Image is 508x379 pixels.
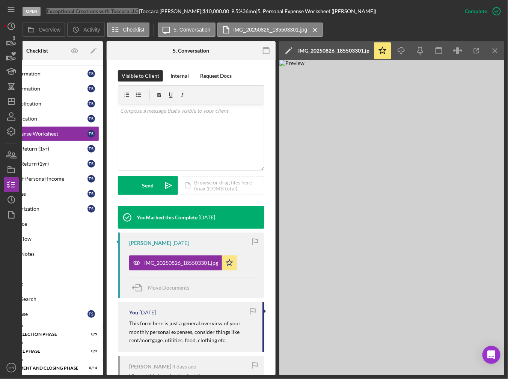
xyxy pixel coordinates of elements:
[67,23,105,37] button: Activity
[139,310,156,316] time: 2025-08-26 19:38
[243,8,256,14] div: 36 mo
[87,70,95,77] div: T S
[217,23,323,37] button: IMG_20250826_185503301.jpg
[87,190,95,198] div: T S
[129,319,255,344] p: This form here is just a general overview of your monthly personal expenses, consider things like...
[87,130,95,137] div: T S
[172,240,189,246] time: 2025-08-26 23:01
[158,23,216,37] button: 5. Conversation
[83,27,100,33] label: Activity
[4,360,19,375] button: MR
[457,4,504,19] button: Complete
[200,70,232,82] div: Request Docs
[23,23,65,37] button: Overview
[256,8,376,14] div: | 5. Personal Expense Worksheet ([PERSON_NAME])
[465,4,487,19] div: Complete
[87,85,95,92] div: T S
[87,100,95,107] div: T S
[123,27,145,33] label: Checklist
[170,70,189,82] div: Internal
[84,332,97,337] div: 0 / 9
[203,8,231,14] div: $10,000.00
[26,48,48,54] div: Checklist
[84,366,97,370] div: 0 / 14
[144,260,218,266] div: IMG_20250826_185503301.jpg
[129,310,138,316] div: You
[87,115,95,122] div: T S
[87,145,95,153] div: T S
[167,70,193,82] button: Internal
[279,60,505,375] img: Preview
[129,364,171,370] div: [PERSON_NAME]
[174,27,211,33] label: 5. Conversation
[137,214,197,220] div: You Marked this Complete
[298,48,369,54] div: IMG_20250826_185503301.jpg
[87,310,95,318] div: T S
[23,7,41,16] div: Open
[122,70,159,82] div: Visible to Client
[84,349,97,353] div: 0 / 3
[140,8,203,14] div: Toccara [PERSON_NAME] |
[87,160,95,168] div: T S
[87,205,95,213] div: T S
[129,255,237,270] button: IMG_20250826_185503301.jpg
[148,284,189,291] span: Move Documents
[196,70,235,82] button: Request Docs
[199,214,215,220] time: 2025-08-27 16:25
[234,27,308,33] label: IMG_20250826_185503301.jpg
[482,346,500,364] div: Open Intercom Messenger
[47,8,140,14] div: |
[87,175,95,183] div: T S
[129,240,171,246] div: [PERSON_NAME]
[118,176,178,195] button: Send
[173,48,210,54] div: 5. Conversation
[231,8,243,14] div: 9.5 %
[118,70,163,82] button: Visible to Client
[142,176,154,195] div: Send
[9,366,14,370] text: MR
[172,364,196,370] time: 2025-08-24 10:01
[39,27,60,33] label: Overview
[47,8,139,14] b: Exceptional Creations with Toccara LLC
[107,23,149,37] button: Checklist
[129,278,197,297] button: Move Documents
